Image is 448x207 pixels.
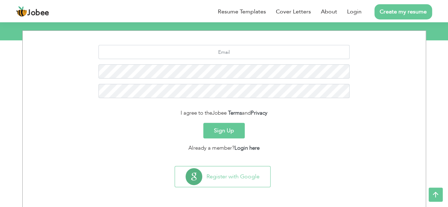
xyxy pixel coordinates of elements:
[374,4,432,19] a: Create my resume
[228,109,242,116] a: Terms
[251,109,267,116] a: Privacy
[276,7,311,16] a: Cover Letters
[175,166,270,187] button: Register with Google
[27,9,49,17] span: Jobee
[212,109,227,116] span: Jobee
[234,144,260,151] a: Login here
[98,45,350,59] input: Email
[28,144,420,152] div: Already a member?
[16,6,49,17] a: Jobee
[16,6,27,17] img: jobee.io
[218,7,266,16] a: Resume Templates
[321,7,337,16] a: About
[347,7,362,16] a: Login
[28,109,420,117] div: I agree to the and
[203,123,245,138] button: Sign Up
